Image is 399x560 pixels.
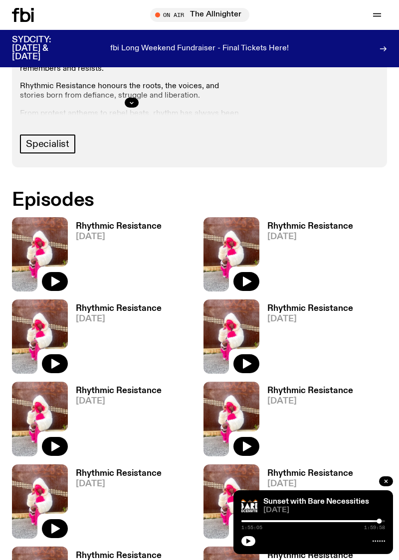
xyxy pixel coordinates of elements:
[267,304,353,313] h3: Rhythmic Resistance
[12,217,68,291] img: Attu crouches on gravel in front of a brown wall. They are wearing a white fur coat with a hood, ...
[20,135,75,153] a: Specialist
[76,469,162,478] h3: Rhythmic Resistance
[12,299,68,374] img: Attu crouches on gravel in front of a brown wall. They are wearing a white fur coat with a hood, ...
[76,304,162,313] h3: Rhythmic Resistance
[68,304,162,374] a: Rhythmic Resistance[DATE]
[259,304,353,374] a: Rhythmic Resistance[DATE]
[259,469,353,539] a: Rhythmic Resistance[DATE]
[76,552,162,560] h3: Rhythmic Resistance
[68,469,162,539] a: Rhythmic Resistance[DATE]
[12,191,387,209] h2: Episodes
[241,525,262,530] span: 1:55:05
[263,507,385,514] span: [DATE]
[20,82,243,101] p: Rhythmic Resistance honours the roots, the voices, and stories born from defiance, struggle and l...
[267,233,353,241] span: [DATE]
[150,8,249,22] button: On AirThe Allnighter
[76,315,162,323] span: [DATE]
[241,498,257,514] img: Bare Necessities
[76,480,162,488] span: [DATE]
[267,469,353,478] h3: Rhythmic Resistance
[76,387,162,395] h3: Rhythmic Resistance
[26,139,69,149] span: Specialist
[76,233,162,241] span: [DATE]
[267,397,353,406] span: [DATE]
[76,397,162,406] span: [DATE]
[12,382,68,456] img: Attu crouches on gravel in front of a brown wall. They are wearing a white fur coat with a hood, ...
[259,387,353,456] a: Rhythmic Resistance[DATE]
[364,525,385,530] span: 1:59:58
[203,299,259,374] img: Attu crouches on gravel in front of a brown wall. They are wearing a white fur coat with a hood, ...
[267,480,353,488] span: [DATE]
[68,387,162,456] a: Rhythmic Resistance[DATE]
[267,222,353,231] h3: Rhythmic Resistance
[68,222,162,291] a: Rhythmic Resistance[DATE]
[267,387,353,395] h3: Rhythmic Resistance
[203,464,259,539] img: Attu crouches on gravel in front of a brown wall. They are wearing a white fur coat with a hood, ...
[259,222,353,291] a: Rhythmic Resistance[DATE]
[267,315,353,323] span: [DATE]
[203,217,259,291] img: Attu crouches on gravel in front of a brown wall. They are wearing a white fur coat with a hood, ...
[203,382,259,456] img: Attu crouches on gravel in front of a brown wall. They are wearing a white fur coat with a hood, ...
[12,464,68,539] img: Attu crouches on gravel in front of a brown wall. They are wearing a white fur coat with a hood, ...
[263,498,369,506] a: Sunset with Bare Necessities
[12,36,76,61] h3: SYDCITY: [DATE] & [DATE]
[110,44,289,53] p: fbi Long Weekend Fundraiser - Final Tickets Here!
[267,552,353,560] h3: Rhythmic Resistance
[76,222,162,231] h3: Rhythmic Resistance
